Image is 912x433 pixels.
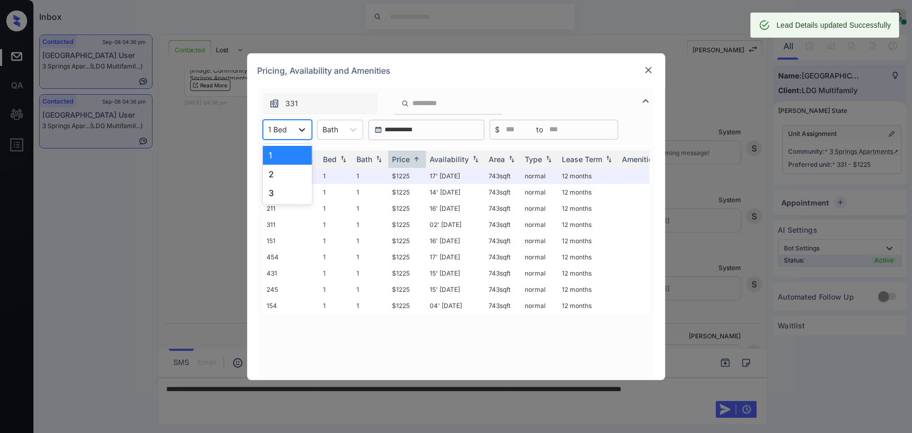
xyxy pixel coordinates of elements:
[558,200,618,216] td: 12 months
[388,298,426,314] td: $1225
[263,233,319,249] td: 151
[521,281,558,298] td: normal
[263,200,319,216] td: 211
[353,249,388,265] td: 1
[319,265,353,281] td: 1
[426,249,485,265] td: 17' [DATE]
[521,168,558,184] td: normal
[426,168,485,184] td: 17' [DATE]
[485,216,521,233] td: 743 sqft
[485,249,521,265] td: 743 sqft
[263,165,312,184] div: 2
[353,200,388,216] td: 1
[485,184,521,200] td: 743 sqft
[470,155,481,163] img: sorting
[319,168,353,184] td: 1
[263,249,319,265] td: 454
[640,95,652,107] img: icon-zuma
[622,155,657,164] div: Amenities
[392,155,410,164] div: Price
[643,65,654,75] img: close
[353,298,388,314] td: 1
[319,200,353,216] td: 1
[426,298,485,314] td: 04' [DATE]
[506,155,517,163] img: sorting
[521,298,558,314] td: normal
[263,184,312,202] div: 3
[388,233,426,249] td: $1225
[521,249,558,265] td: normal
[286,98,298,109] span: 331
[426,265,485,281] td: 15' [DATE]
[430,155,469,164] div: Availability
[558,298,618,314] td: 12 months
[353,265,388,281] td: 1
[319,298,353,314] td: 1
[388,168,426,184] td: $1225
[263,216,319,233] td: 311
[388,216,426,233] td: $1225
[426,233,485,249] td: 16' [DATE]
[426,200,485,216] td: 16' [DATE]
[247,53,665,88] div: Pricing, Availability and Amenities
[319,184,353,200] td: 1
[521,200,558,216] td: normal
[324,155,337,164] div: Bed
[357,155,373,164] div: Bath
[558,281,618,298] td: 12 months
[388,249,426,265] td: $1225
[485,281,521,298] td: 743 sqft
[558,265,618,281] td: 12 months
[558,168,618,184] td: 12 months
[338,155,349,163] img: sorting
[388,281,426,298] td: $1225
[558,249,618,265] td: 12 months
[353,281,388,298] td: 1
[777,16,891,35] div: Lead Details updated Successfully
[558,216,618,233] td: 12 months
[521,265,558,281] td: normal
[558,233,618,249] td: 12 months
[353,233,388,249] td: 1
[374,155,384,163] img: sorting
[521,216,558,233] td: normal
[485,200,521,216] td: 743 sqft
[388,200,426,216] td: $1225
[263,265,319,281] td: 431
[319,216,353,233] td: 1
[319,233,353,249] td: 1
[426,184,485,200] td: 14' [DATE]
[521,184,558,200] td: normal
[489,155,505,164] div: Area
[495,124,500,135] span: $
[319,249,353,265] td: 1
[411,155,422,163] img: sorting
[426,281,485,298] td: 15' [DATE]
[353,184,388,200] td: 1
[353,168,388,184] td: 1
[388,265,426,281] td: $1225
[485,233,521,249] td: 743 sqft
[485,298,521,314] td: 743 sqft
[558,184,618,200] td: 12 months
[521,233,558,249] td: normal
[263,281,319,298] td: 245
[537,124,544,135] span: to
[319,281,353,298] td: 1
[562,155,603,164] div: Lease Term
[485,168,521,184] td: 743 sqft
[269,98,280,109] img: icon-zuma
[263,146,312,165] div: 1
[388,184,426,200] td: $1225
[485,265,521,281] td: 743 sqft
[353,216,388,233] td: 1
[263,298,319,314] td: 154
[525,155,542,164] div: Type
[544,155,554,163] img: sorting
[401,99,409,108] img: icon-zuma
[426,216,485,233] td: 02' [DATE]
[604,155,614,163] img: sorting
